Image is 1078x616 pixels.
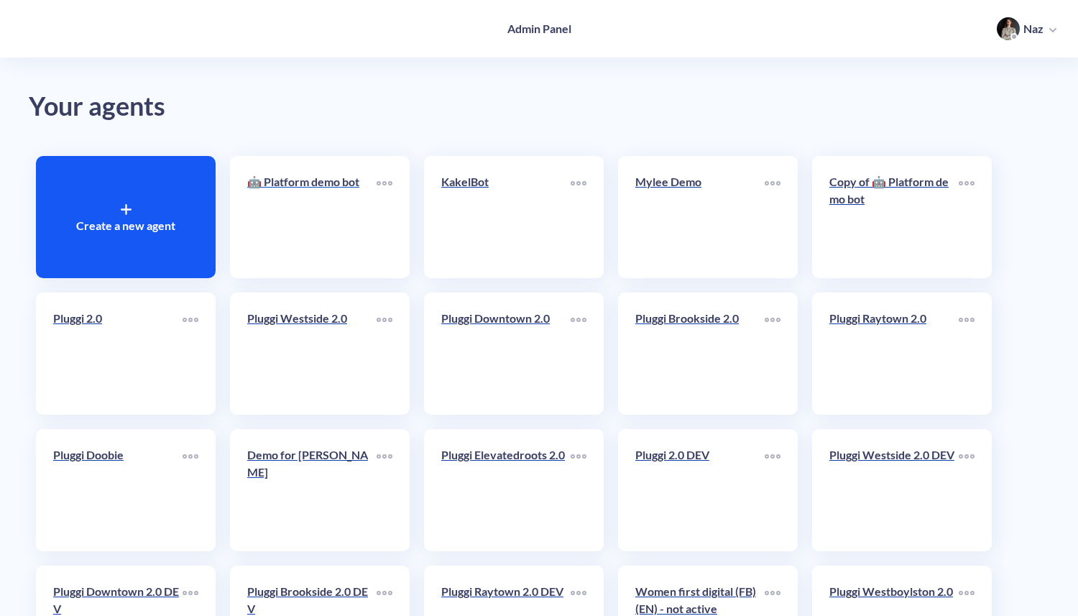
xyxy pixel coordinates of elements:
[829,173,959,261] a: Copy of 🤖 Platform demo bot
[441,446,571,534] a: Pluggi Elevatedroots 2.0
[76,217,175,234] p: Create a new agent
[829,310,959,397] a: Pluggi Raytown 2.0
[441,310,571,327] p: Pluggi Downtown 2.0
[247,173,377,261] a: 🤖 Platform demo bot
[53,310,183,397] a: Pluggi 2.0
[997,17,1020,40] img: user photo
[29,86,1049,127] div: Your agents
[507,22,571,35] h4: Admin Panel
[829,446,959,534] a: Pluggi Westside 2.0 DEV
[53,310,183,327] p: Pluggi 2.0
[247,446,377,481] p: Demo for [PERSON_NAME]
[829,310,959,327] p: Pluggi Raytown 2.0
[635,310,765,327] p: Pluggi Brookside 2.0
[441,446,571,464] p: Pluggi Elevatedroots 2.0
[247,310,377,327] p: Pluggi Westside 2.0
[247,310,377,397] a: Pluggi Westside 2.0
[441,583,571,600] p: Pluggi Raytown 2.0 DEV
[247,446,377,534] a: Demo for [PERSON_NAME]
[829,173,959,208] p: Copy of 🤖 Platform demo bot
[635,310,765,397] a: Pluggi Brookside 2.0
[441,173,571,190] p: KakelBot
[1023,21,1044,37] p: Naz
[53,446,183,534] a: Pluggi Doobie
[829,583,959,600] p: Pluggi Westboylston 2.0
[53,446,183,464] p: Pluggi Doobie
[635,173,765,261] a: Mylee Demo
[829,446,959,464] p: Pluggi Westside 2.0 DEV
[990,16,1064,42] button: user photoNaz
[247,173,377,190] p: 🤖 Platform demo bot
[635,446,765,464] p: Pluggi 2.0 DEV
[635,446,765,534] a: Pluggi 2.0 DEV
[635,173,765,190] p: Mylee Demo
[441,173,571,261] a: KakelBot
[441,310,571,397] a: Pluggi Downtown 2.0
